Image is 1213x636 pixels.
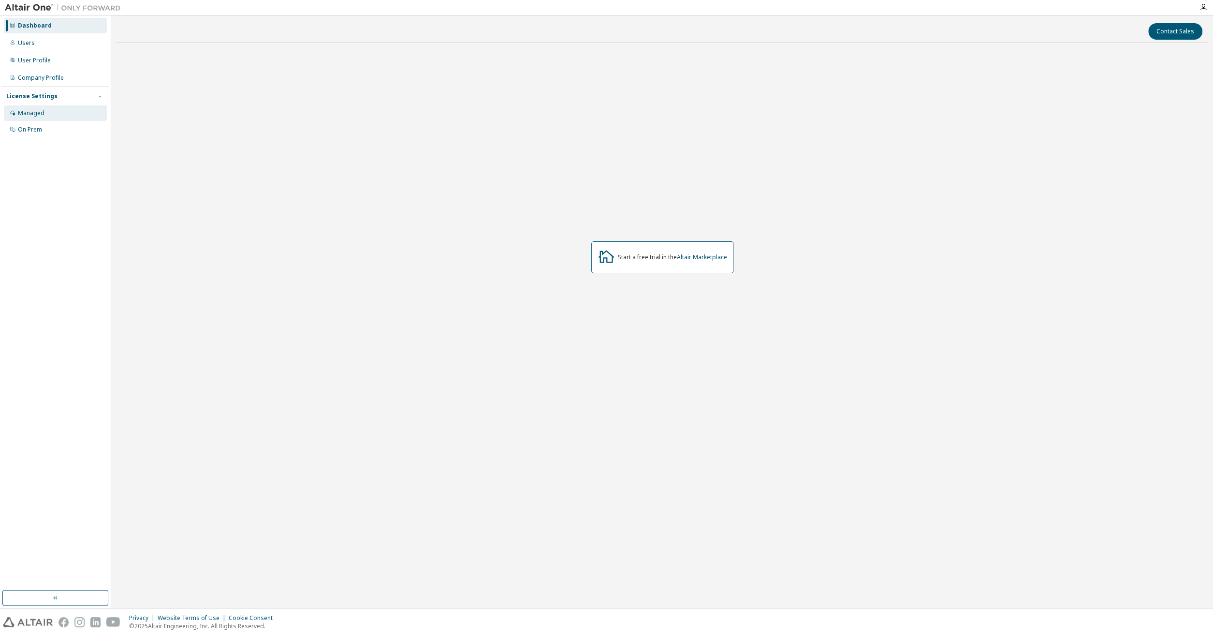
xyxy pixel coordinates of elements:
div: Privacy [129,614,158,622]
div: License Settings [6,92,58,100]
img: youtube.svg [106,617,120,627]
div: Cookie Consent [229,614,278,622]
div: Website Terms of Use [158,614,229,622]
div: Users [18,39,35,47]
div: On Prem [18,126,42,133]
p: © 2025 Altair Engineering, Inc. All Rights Reserved. [129,622,278,630]
img: facebook.svg [58,617,69,627]
button: Contact Sales [1148,23,1202,40]
img: instagram.svg [74,617,85,627]
div: User Profile [18,57,51,64]
img: altair_logo.svg [3,617,53,627]
div: Company Profile [18,74,64,82]
img: linkedin.svg [90,617,101,627]
div: Managed [18,109,44,117]
img: Altair One [5,3,126,13]
div: Dashboard [18,22,52,30]
a: Altair Marketplace [677,253,727,261]
div: Start a free trial in the [618,253,727,261]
